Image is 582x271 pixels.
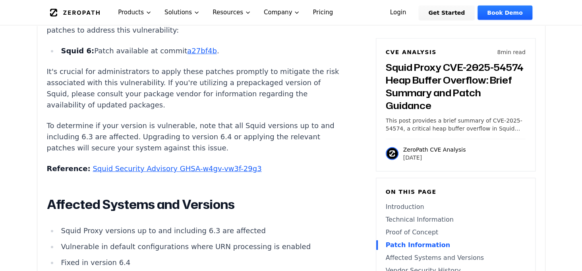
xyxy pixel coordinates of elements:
img: ZeroPath CVE Analysis [386,147,398,160]
p: 8 min read [497,48,525,56]
p: To determine if your version is vulnerable, note that all Squid versions up to and including 6.3 ... [47,120,342,154]
p: This post provides a brief summary of CVE-2025-54574, a critical heap buffer overflow in Squid Pr... [386,117,526,133]
a: Introduction [386,202,526,212]
p: [DATE] [403,154,466,162]
h3: Squid Proxy CVE-2025-54574 Heap Buffer Overflow: Brief Summary and Patch Guidance [386,61,526,112]
a: a27bf4b [187,47,217,55]
a: Squid Security Advisory GHSA-w4gv-vw3f-29g3 [93,164,261,173]
a: Login [381,6,416,20]
li: Squid Proxy versions up to and including 6.3 are affected [58,225,342,236]
a: Technical Information [386,215,526,224]
h6: CVE Analysis [386,48,437,56]
li: Vulnerable in default configurations where URN processing is enabled [58,241,342,252]
p: It's crucial for administrators to apply these patches promptly to mitigate the risk associated w... [47,66,342,111]
strong: Squid 6: [61,47,94,55]
p: ZeroPath CVE Analysis [403,146,466,154]
a: Affected Systems and Versions [386,253,526,263]
a: Patch Information [386,240,526,250]
li: Patch available at commit . [58,45,342,57]
strong: Reference: [47,164,91,173]
a: Get Started [419,6,474,20]
a: Book Demo [478,6,532,20]
a: Proof of Concept [386,228,526,237]
h2: Affected Systems and Versions [47,197,342,213]
li: Fixed in version 6.4 [58,257,342,268]
h6: On this page [386,188,526,196]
